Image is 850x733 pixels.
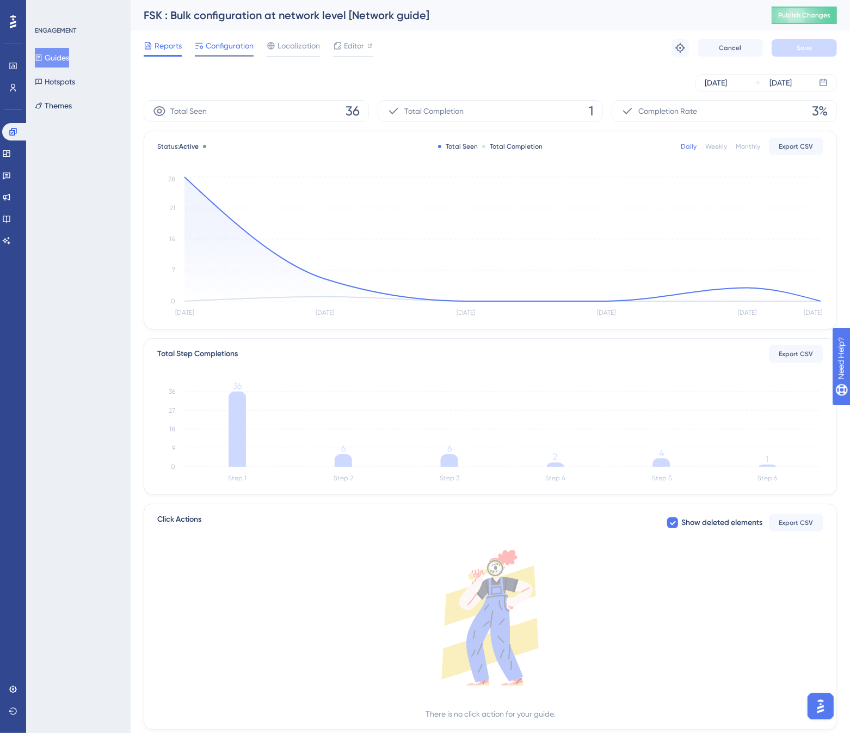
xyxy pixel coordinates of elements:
[597,309,615,317] tspan: [DATE]
[681,516,762,529] span: Show deleted elements
[797,44,812,52] span: Save
[758,475,778,482] tspan: Step 6
[157,513,201,533] span: Click Actions
[779,518,814,527] span: Export CSV
[719,44,742,52] span: Cancel
[168,175,175,183] tspan: 28
[26,3,68,16] span: Need Help?
[736,142,760,151] div: Monthly
[440,475,459,482] tspan: Step 3
[545,475,565,482] tspan: Step 4
[170,204,175,212] tspan: 21
[772,39,837,57] button: Save
[35,96,72,115] button: Themes
[169,388,175,395] tspan: 36
[738,309,756,317] tspan: [DATE]
[698,39,763,57] button: Cancel
[278,39,320,52] span: Localization
[778,11,830,20] span: Publish Changes
[772,7,837,24] button: Publish Changes
[171,463,175,471] tspan: 0
[638,105,697,118] span: Completion Rate
[206,39,254,52] span: Configuration
[553,451,558,462] tspan: 2
[438,142,478,151] div: Total Seen
[175,309,194,317] tspan: [DATE]
[170,105,207,118] span: Total Seen
[171,297,175,305] tspan: 0
[681,142,697,151] div: Daily
[35,72,75,91] button: Hotspots
[779,350,814,358] span: Export CSV
[334,475,353,482] tspan: Step 2
[766,454,769,464] tspan: 1
[179,143,199,150] span: Active
[404,105,464,118] span: Total Completion
[426,707,555,720] div: There is no click action for your guide.
[457,309,475,317] tspan: [DATE]
[144,8,744,23] div: FSK : Bulk configuration at network level [Network guide]
[228,475,247,482] tspan: Step 1
[341,443,346,454] tspan: 6
[769,514,823,532] button: Export CSV
[35,48,69,68] button: Guides
[172,266,175,274] tspan: 7
[35,26,76,35] div: ENGAGEMENT
[157,142,199,151] span: Status:
[705,142,727,151] div: Weekly
[659,448,664,458] tspan: 4
[169,425,175,433] tspan: 18
[172,444,175,452] tspan: 9
[804,309,822,317] tspan: [DATE]
[344,39,364,52] span: Editor
[316,309,334,317] tspan: [DATE]
[652,475,672,482] tspan: Step 5
[157,347,238,361] div: Total Step Completions
[169,235,175,243] tspan: 14
[233,381,242,391] tspan: 36
[705,76,727,89] div: [DATE]
[155,39,182,52] span: Reports
[346,102,360,120] span: 36
[589,102,594,120] span: 1
[804,690,837,723] iframe: UserGuiding AI Assistant Launcher
[812,102,828,120] span: 3%
[769,76,792,89] div: [DATE]
[482,142,543,151] div: Total Completion
[769,345,823,363] button: Export CSV
[169,407,175,414] tspan: 27
[769,138,823,155] button: Export CSV
[447,443,452,454] tspan: 6
[779,142,814,151] span: Export CSV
